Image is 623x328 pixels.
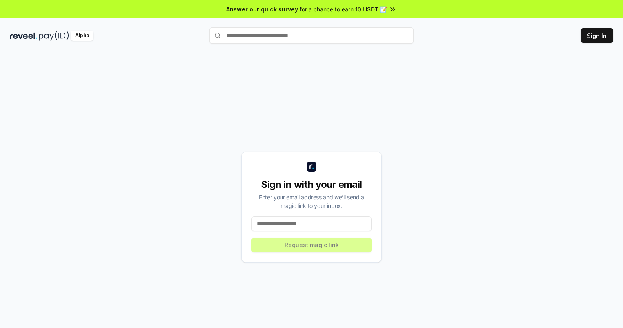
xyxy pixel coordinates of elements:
img: reveel_dark [10,31,37,41]
button: Sign In [581,28,613,43]
div: Alpha [71,31,93,41]
span: for a chance to earn 10 USDT 📝 [300,5,387,13]
div: Sign in with your email [251,178,372,191]
div: Enter your email address and we’ll send a magic link to your inbox. [251,193,372,210]
img: pay_id [39,31,69,41]
span: Answer our quick survey [226,5,298,13]
img: logo_small [307,162,316,172]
